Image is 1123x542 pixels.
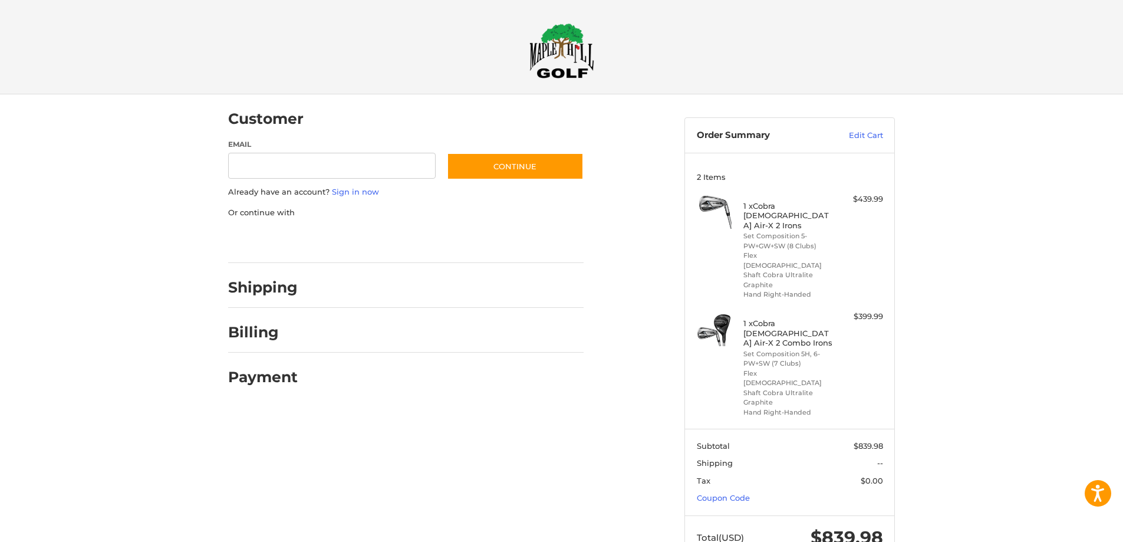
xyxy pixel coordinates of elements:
li: Set Composition 5H, 6-PW+SW (7 Clubs) [743,349,834,369]
h3: 2 Items [697,172,883,182]
li: Set Composition 5-PW+GW+SW (8 Clubs) [743,231,834,251]
div: $399.99 [837,311,883,323]
a: Edit Cart [824,130,883,142]
iframe: PayPal-paypal [225,230,313,251]
a: Sign in now [332,187,379,196]
a: Coupon Code [697,493,750,502]
button: Continue [447,153,584,180]
h4: 1 x Cobra [DEMOGRAPHIC_DATA] Air-X 2 Irons [743,201,834,230]
span: Shipping [697,458,733,468]
li: Shaft Cobra Ultralite Graphite [743,270,834,290]
iframe: Google Customer Reviews [1026,510,1123,542]
label: Email [228,139,436,150]
li: Flex [DEMOGRAPHIC_DATA] [743,369,834,388]
h3: Order Summary [697,130,824,142]
div: $439.99 [837,193,883,205]
p: Or continue with [228,207,584,219]
p: Already have an account? [228,186,584,198]
span: $0.00 [861,476,883,485]
span: -- [877,458,883,468]
iframe: PayPal-paylater [324,230,413,251]
h2: Payment [228,368,298,386]
img: Maple Hill Golf [529,23,594,78]
h4: 1 x Cobra [DEMOGRAPHIC_DATA] Air-X 2 Combo Irons [743,318,834,347]
iframe: PayPal-venmo [424,230,513,251]
li: Hand Right-Handed [743,290,834,300]
li: Shaft Cobra Ultralite Graphite [743,388,834,408]
h2: Billing [228,323,297,341]
span: Tax [697,476,710,485]
span: $839.98 [854,441,883,451]
li: Hand Right-Handed [743,408,834,418]
li: Flex [DEMOGRAPHIC_DATA] [743,251,834,270]
span: Subtotal [697,441,730,451]
h2: Shipping [228,278,298,297]
h2: Customer [228,110,304,128]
